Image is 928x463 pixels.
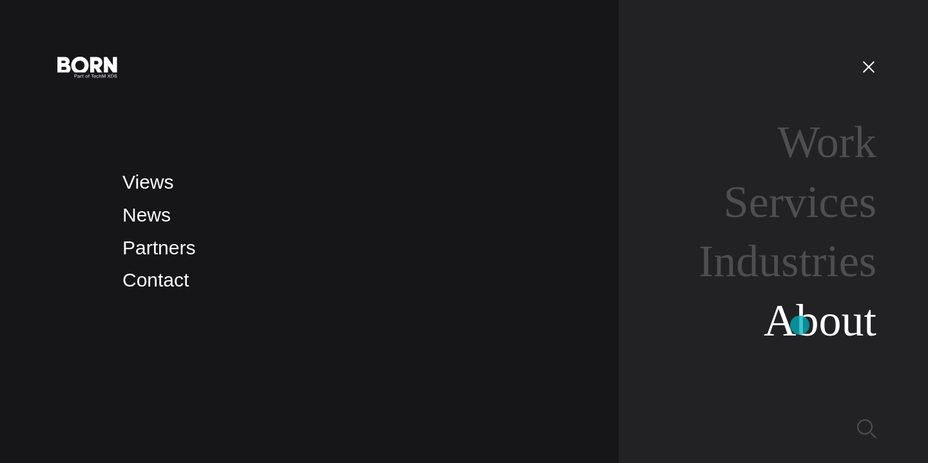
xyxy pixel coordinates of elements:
a: Contact [122,269,189,290]
a: About [764,296,876,345]
a: Services [724,177,876,227]
a: News [122,204,171,225]
a: Views [122,171,173,193]
button: Open [853,53,884,80]
img: Search [857,419,876,439]
a: Work [777,117,876,167]
a: Partners [122,237,195,258]
a: Industries [699,236,876,286]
